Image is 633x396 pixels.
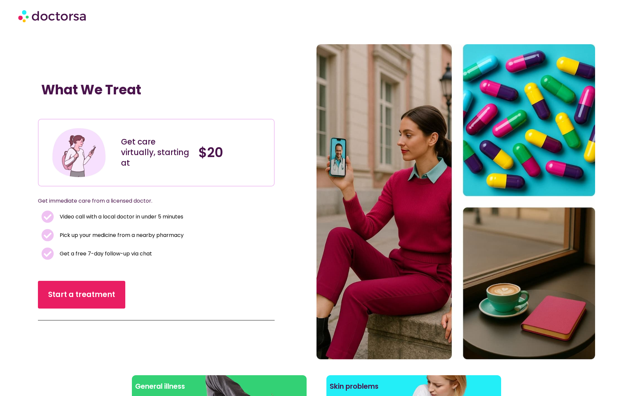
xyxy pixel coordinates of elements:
[316,44,595,359] img: A customer holding a smartphone, speaking to a doctor displayed on the screen.
[41,104,140,112] iframe: Customer reviews powered by Trustpilot
[330,379,498,394] h2: Skin problems
[41,82,271,98] h1: What We Treat
[121,137,192,168] div: Get care virtually, starting at
[198,145,269,160] h4: $20
[58,231,184,240] span: Pick up your medicine from a nearby pharmacy
[58,249,152,258] span: Get a free 7-day follow-up via chat
[135,379,303,394] h2: General illness
[48,289,115,300] span: Start a treatment
[38,281,125,309] a: Start a treatment
[51,124,107,181] img: Illustration depicting a young woman in a casual outfit, engaged with her smartphone. She has a p...
[38,196,259,206] p: Get immediate care from a licensed doctor.
[58,212,183,221] span: Video call with a local doctor in under 5 minutes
